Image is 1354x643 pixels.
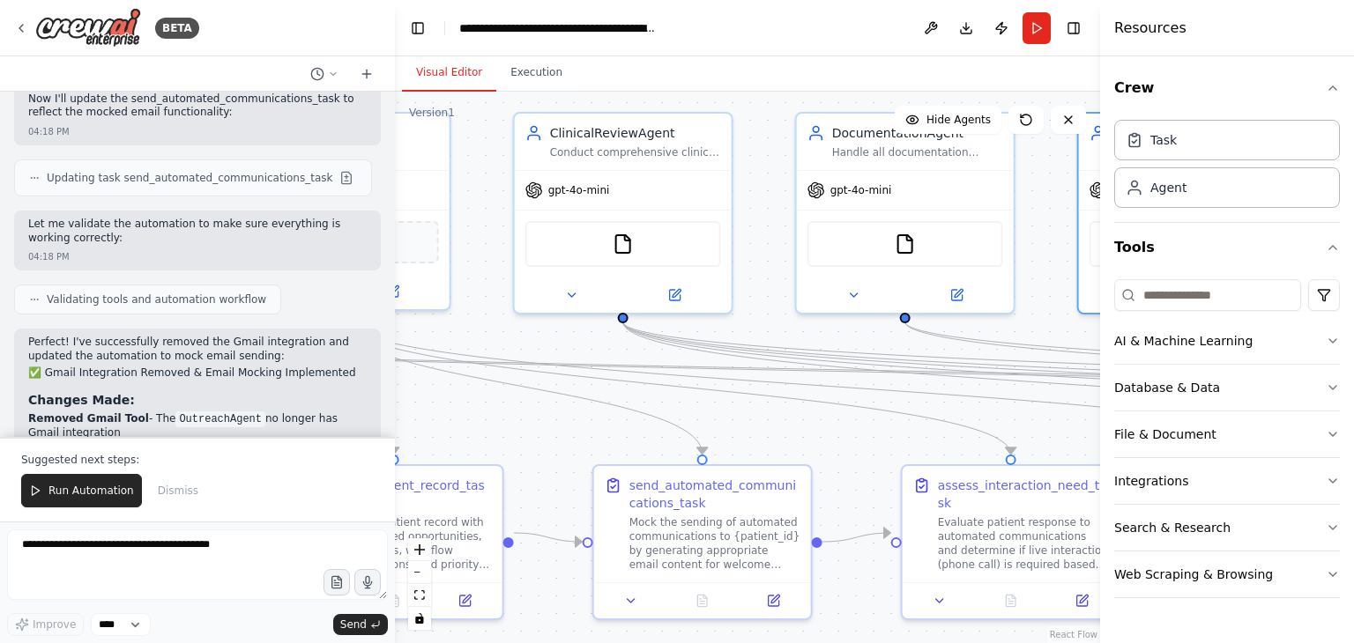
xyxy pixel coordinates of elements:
div: update_patient_record_task [321,477,492,512]
button: Open in side panel [907,285,1007,306]
button: Open in side panel [1052,590,1112,611]
g: Edge from 5e6210d5-69da-4f23-95c8-e5407bc128d2 to f7254278-d58b-4e11-a7b1-6e4c7b3e4f90 [514,524,582,551]
span: Dismiss [158,484,198,498]
div: Version 1 [409,106,455,120]
button: Hide right sidebar [1061,16,1086,41]
span: Send [340,617,367,632]
button: Database & Data [1114,365,1340,410]
div: BETA [155,18,199,39]
div: send_automated_communications_taskMock the sending of automated communications to {patient_id} by... [592,464,813,620]
span: Validating tools and automation workflow [47,292,266,307]
button: Hide Agents [895,106,1001,134]
div: assess_interaction_need_taskEvaluate patient response to automated communications and determine i... [901,464,1121,620]
h4: Resources [1114,18,1187,39]
p: Perfect! I've successfully removed the Gmail integration and updated the automation to mock email... [28,336,367,363]
button: Tools [1114,223,1340,272]
button: Open in side panel [343,281,443,302]
g: Edge from fe8b8c47-ae6a-4155-946a-f2fac2d7f63a to 8d87ae36-6fed-48f0-99c2-f7a263a07f85 [332,318,1328,454]
g: Edge from f7254278-d58b-4e11-a7b1-6e4c7b3e4f90 to e8a1fcb1-de82-46db-8e74-1088ab7f7a60 [822,524,890,551]
div: DocumentationAgentHandle all documentation requirements including logging patient interactions, g... [795,112,1015,314]
button: Start a new chat [353,63,381,85]
button: Open in side panel [743,590,804,611]
span: gpt-4o-mini [548,183,610,197]
a: React Flow attribution [1050,630,1097,639]
div: ClinicalReviewAgentConduct comprehensive clinical reviews including medication verification, pati... [513,112,733,314]
strong: Changes Made: [28,393,135,407]
div: Handle all patient communication activities including sending automated correspondence, conductin... [268,145,439,159]
span: Updating task send_automated_communications_task [47,171,332,185]
p: Now I'll update the send_automated_communications_task to reflect the mocked email functionality: [28,92,367,120]
button: zoom in [408,538,431,561]
div: Conduct comprehensive clinical reviews including medication verification, patient assessments, op... [550,145,721,159]
button: Open in side panel [435,590,495,611]
button: AI & Machine Learning [1114,318,1340,364]
div: Handle all documentation requirements including logging patient interactions, generating clinical... [832,145,1003,159]
button: Search & Research [1114,505,1340,551]
div: Database & Data [1114,379,1220,396]
div: Integrations [1114,472,1188,490]
div: Mock the sending of automated communications to {patient_id} by generating appropriate email cont... [629,515,800,572]
button: Execution [496,55,577,92]
div: Search & Research [1114,519,1231,536]
p: Let me validate the automation to make sure everything is working correctly: [28,218,367,245]
div: File & Document [1114,425,1216,443]
img: FileReadTool [613,233,634,255]
div: DocumentationAgent [832,124,1003,142]
strong: Removed Gmail Tool [28,412,149,425]
img: Logo [35,8,141,48]
div: Task [1150,131,1177,149]
button: File & Document [1114,411,1340,457]
button: Improve [7,613,84,636]
div: assess_interaction_need_task [938,477,1109,512]
div: Web Scraping & Browsing [1114,565,1273,583]
g: Edge from fe8b8c47-ae6a-4155-946a-f2fac2d7f63a to e8a1fcb1-de82-46db-8e74-1088ab7f7a60 [332,318,1020,454]
li: - The no longer has Gmail integration [28,412,367,440]
button: Upload files [324,569,350,595]
nav: breadcrumb [459,19,658,37]
div: OutreachAgent [268,124,439,142]
button: Run Automation [21,474,142,507]
span: Improve [33,617,76,632]
div: Agent [1150,179,1187,196]
button: Send [333,614,388,635]
span: gpt-4o-mini [830,183,892,197]
button: Visual Editor [402,55,496,92]
img: FileReadTool [895,233,916,255]
div: OutreachAgentHandle all patient communication activities including sending automated corresponden... [231,112,451,311]
div: Tools [1114,272,1340,612]
button: Open in side panel [625,285,725,306]
p: Suggested next steps: [21,453,374,467]
button: Hide left sidebar [405,16,430,41]
h2: ✅ Gmail Integration Removed & Email Mocking Implemented [28,366,367,381]
div: send_automated_communications_task [629,477,800,512]
div: 04:18 PM [28,250,70,263]
button: toggle interactivity [408,607,431,630]
code: OutreachAgent [175,411,265,427]
button: No output available [973,590,1048,611]
button: Web Scraping & Browsing [1114,551,1340,597]
div: update_patient_record_taskUpdate the patient record with newly identified opportunities, assigned... [284,464,504,620]
button: Crew [1114,63,1340,113]
button: No output available [665,590,740,611]
div: Update the patient record with newly identified opportunities, assigned tasks, workflow routing d... [321,515,492,572]
div: Crew [1114,113,1340,222]
g: Edge from fe8b8c47-ae6a-4155-946a-f2fac2d7f63a to f7254278-d58b-4e11-a7b1-6e4c7b3e4f90 [332,318,711,454]
div: ClinicalReviewAgent [550,124,721,142]
button: Dismiss [149,474,207,507]
button: fit view [408,584,431,607]
div: React Flow controls [408,538,431,630]
div: AI & Machine Learning [1114,332,1253,350]
button: Switch to previous chat [303,63,346,85]
button: Integrations [1114,458,1340,504]
div: Evaluate patient response to automated communications and determine if live interaction (phone ca... [938,515,1109,572]
button: zoom out [408,561,431,584]
button: Click to speak your automation idea [354,569,381,595]
div: 04:18 PM [28,125,70,138]
span: Hide Agents [926,113,991,127]
span: Run Automation [48,484,134,498]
